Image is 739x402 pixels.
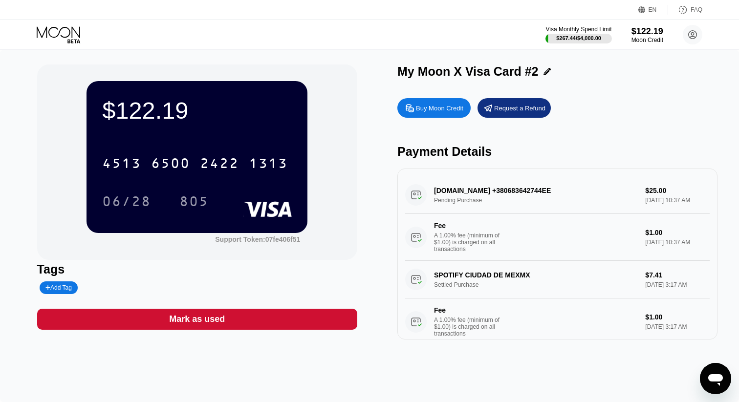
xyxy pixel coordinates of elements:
[37,262,357,276] div: Tags
[631,26,663,37] div: $122.19
[545,26,611,43] div: Visa Monthly Spend Limit$267.44/$4,000.00
[102,195,151,211] div: 06/28
[249,157,288,172] div: 1313
[691,6,702,13] div: FAQ
[645,229,710,236] div: $1.00
[169,314,225,325] div: Mark as used
[405,214,710,261] div: FeeA 1.00% fee (minimum of $1.00) is charged on all transactions$1.00[DATE] 10:37 AM
[638,5,668,15] div: EN
[478,98,551,118] div: Request a Refund
[179,195,209,211] div: 805
[172,189,216,213] div: 805
[215,235,300,243] div: Support Token: 07fe406f51
[96,151,294,175] div: 4513650024221313
[434,306,502,314] div: Fee
[397,145,717,159] div: Payment Details
[434,317,507,337] div: A 1.00% fee (minimum of $1.00) is charged on all transactions
[200,157,239,172] div: 2422
[397,64,539,79] div: My Moon X Visa Card #2
[434,222,502,230] div: Fee
[102,157,141,172] div: 4513
[397,98,471,118] div: Buy Moon Credit
[95,189,158,213] div: 06/28
[556,35,601,41] div: $267.44 / $4,000.00
[151,157,190,172] div: 6500
[102,97,292,124] div: $122.19
[645,313,710,321] div: $1.00
[645,239,710,246] div: [DATE] 10:37 AM
[631,26,663,43] div: $122.19Moon Credit
[700,363,731,394] iframe: Button to launch messaging window
[494,104,545,112] div: Request a Refund
[545,26,611,33] div: Visa Monthly Spend Limit
[668,5,702,15] div: FAQ
[434,232,507,253] div: A 1.00% fee (minimum of $1.00) is charged on all transactions
[37,309,357,330] div: Mark as used
[405,298,710,345] div: FeeA 1.00% fee (minimum of $1.00) is charged on all transactions$1.00[DATE] 3:17 AM
[649,6,657,13] div: EN
[40,281,78,294] div: Add Tag
[631,37,663,43] div: Moon Credit
[645,323,710,330] div: [DATE] 3:17 AM
[215,235,300,243] div: Support Token:07fe406f51
[416,104,463,112] div: Buy Moon Credit
[45,284,72,291] div: Add Tag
